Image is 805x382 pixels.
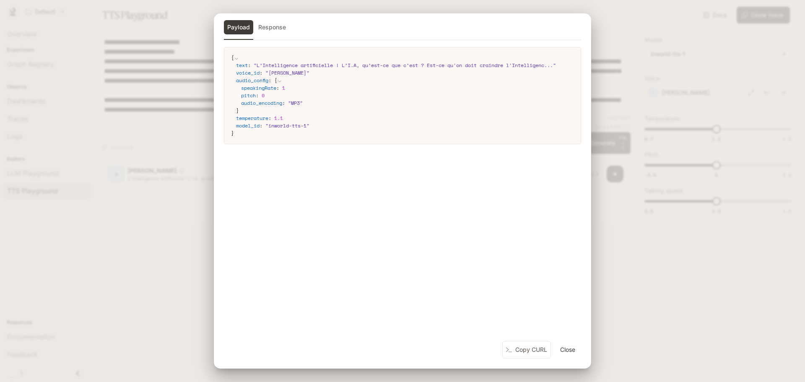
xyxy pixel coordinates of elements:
span: audio_encoding [241,99,282,107]
span: text [236,62,248,69]
div: : [236,122,574,130]
button: Payload [224,20,253,34]
span: } [231,130,234,137]
span: " [PERSON_NAME] " [265,69,309,76]
div: : [236,62,574,69]
div: : [236,114,574,122]
div: : [241,99,574,107]
span: model_id [236,122,260,129]
span: 1.1 [274,114,283,122]
button: Response [255,20,289,34]
div: : [236,69,574,77]
div: : [241,92,574,99]
div: : [236,77,574,114]
span: 1 [282,84,285,91]
span: 0 [262,92,265,99]
span: } [236,107,239,114]
span: " inworld-tts-1 " [265,122,309,129]
span: { [231,54,234,61]
span: audio_config [236,77,268,84]
span: speakingRate [241,84,276,91]
span: " MP3 " [288,99,303,107]
span: voice_id [236,69,260,76]
button: Close [554,341,581,358]
span: " L’Intelligence artificielle ! L’I.A, qu’est-ce que c’est ? Est-ce qu'on doit craindre l'Intelli... [254,62,556,69]
span: { [274,77,277,84]
span: pitch [241,92,256,99]
span: temperature [236,114,268,122]
div: : [241,84,574,92]
button: Copy CURL [502,341,551,359]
